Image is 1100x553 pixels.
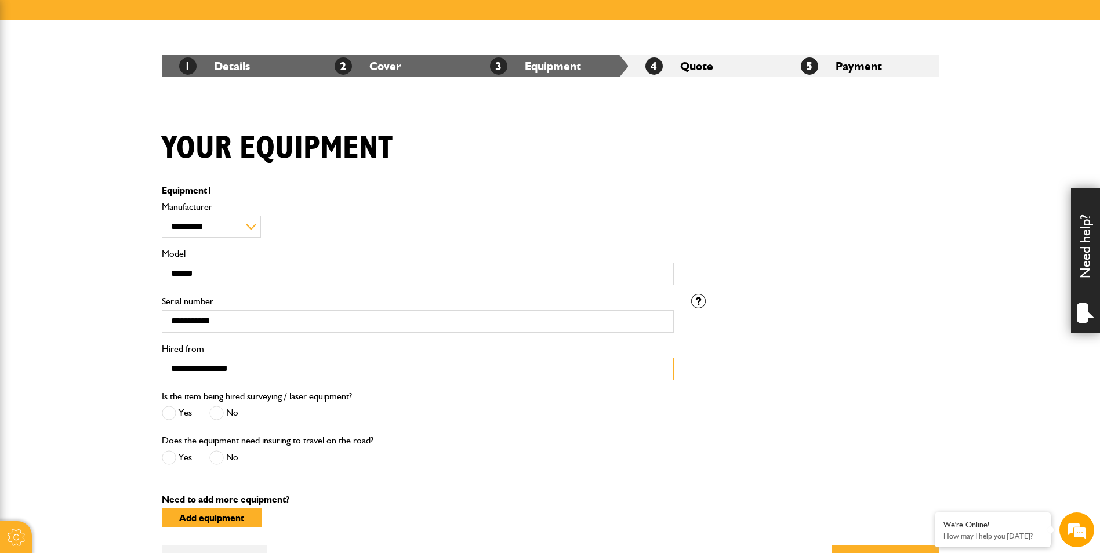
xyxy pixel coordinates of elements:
input: Enter your phone number [15,176,212,201]
textarea: Type your message and hit 'Enter' [15,210,212,347]
span: 3 [490,57,507,75]
input: Enter your last name [15,107,212,133]
h1: Your equipment [162,129,393,168]
div: Chat with us now [60,65,195,80]
label: Yes [162,450,192,465]
label: Manufacturer [162,202,674,212]
label: Yes [162,406,192,420]
div: Need help? [1071,188,1100,333]
label: Model [162,249,674,259]
img: d_20077148190_company_1631870298795_20077148190 [20,64,49,81]
span: 1 [179,57,197,75]
em: Start Chat [158,357,210,373]
label: Serial number [162,297,674,306]
span: 5 [801,57,818,75]
label: Does the equipment need insuring to travel on the road? [162,436,373,445]
span: 1 [207,185,212,196]
label: No [209,406,238,420]
li: Equipment [473,55,628,77]
label: No [209,450,238,465]
button: Add equipment [162,508,262,527]
label: Hired from [162,344,674,354]
li: Payment [783,55,939,77]
li: Quote [628,55,783,77]
a: 2Cover [335,59,401,73]
input: Enter your email address [15,141,212,167]
span: 2 [335,57,352,75]
label: Is the item being hired surveying / laser equipment? [162,392,352,401]
div: Minimize live chat window [190,6,218,34]
span: 4 [645,57,663,75]
p: Need to add more equipment? [162,495,939,504]
p: Equipment [162,186,674,195]
a: 1Details [179,59,250,73]
div: We're Online! [943,520,1042,530]
p: How may I help you today? [943,532,1042,540]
